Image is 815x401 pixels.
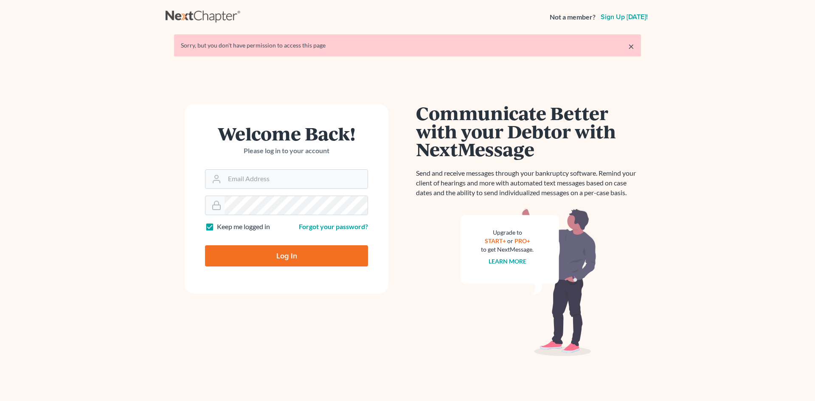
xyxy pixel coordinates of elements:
input: Email Address [225,170,368,188]
a: Forgot your password? [299,222,368,230]
input: Log In [205,245,368,266]
span: or [507,237,513,244]
h1: Communicate Better with your Debtor with NextMessage [416,104,641,158]
div: Upgrade to [481,228,534,237]
div: to get NextMessage. [481,245,534,254]
a: Sign up [DATE]! [599,14,649,20]
p: Send and receive messages through your bankruptcy software. Remind your client of hearings and mo... [416,168,641,198]
a: Learn more [489,258,526,265]
img: nextmessage_bg-59042aed3d76b12b5cd301f8e5b87938c9018125f34e5fa2b7a6b67550977c72.svg [461,208,596,356]
label: Keep me logged in [217,222,270,232]
h1: Welcome Back! [205,124,368,143]
strong: Not a member? [550,12,596,22]
a: PRO+ [514,237,530,244]
a: × [628,41,634,51]
a: START+ [485,237,506,244]
div: Sorry, but you don't have permission to access this page [181,41,634,50]
p: Please log in to your account [205,146,368,156]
